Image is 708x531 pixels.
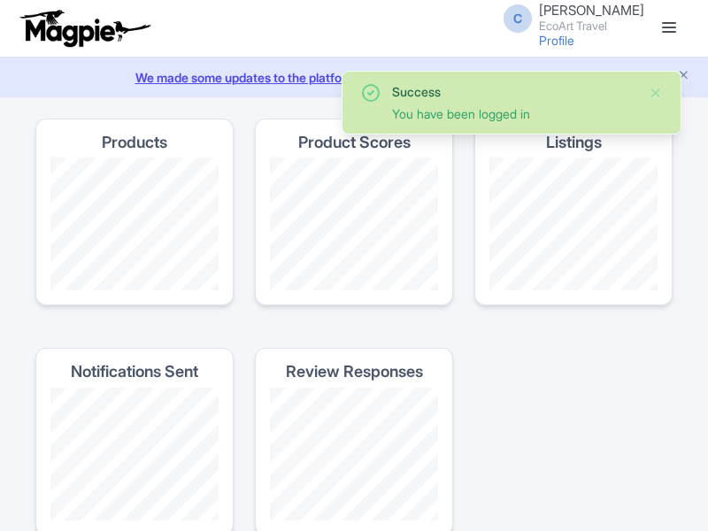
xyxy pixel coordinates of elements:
[649,82,663,104] button: Close
[539,2,644,19] span: [PERSON_NAME]
[504,4,532,33] span: C
[16,9,153,48] img: logo-ab69f6fb50320c5b225c76a69d11143b.png
[102,134,167,151] h4: Products
[71,363,198,381] h4: Notifications Sent
[539,33,574,48] a: Profile
[392,104,635,123] div: You have been logged in
[546,134,602,151] h4: Listings
[286,363,423,381] h4: Review Responses
[677,66,690,87] button: Close announcement
[392,82,635,101] div: Success
[11,68,697,87] a: We made some updates to the platform. Read more about the new layout
[298,134,411,151] h4: Product Scores
[493,4,644,32] a: C [PERSON_NAME] EcoArt Travel
[539,20,644,32] small: EcoArt Travel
